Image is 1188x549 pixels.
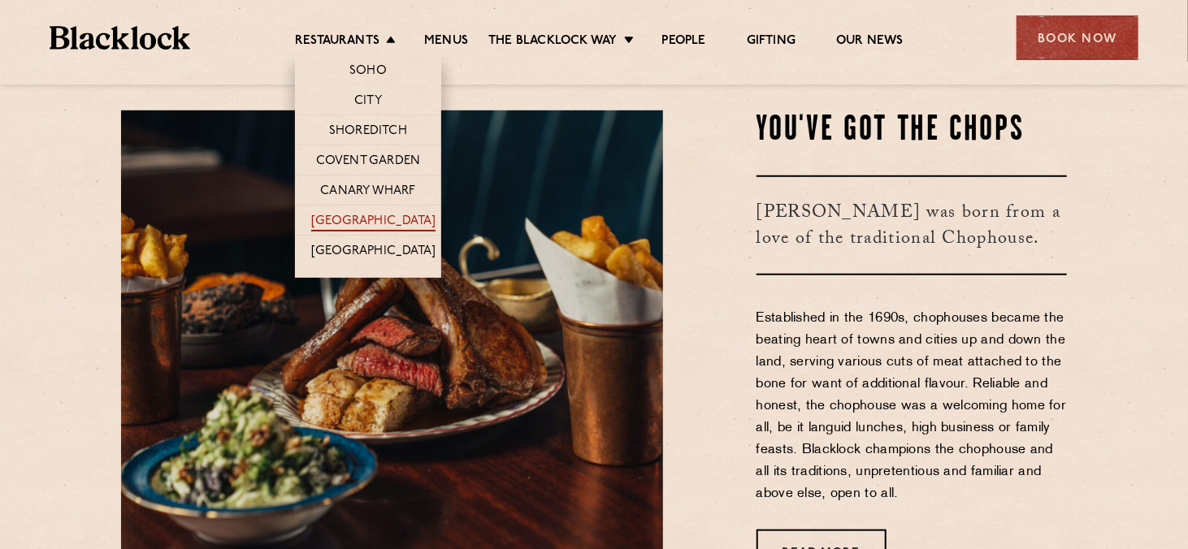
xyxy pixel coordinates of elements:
[316,153,421,171] a: Covent Garden
[836,33,904,51] a: Our News
[311,214,436,231] a: [GEOGRAPHIC_DATA]
[747,33,796,51] a: Gifting
[1017,15,1138,60] div: Book Now
[757,110,1068,151] h2: You've Got The Chops
[329,123,407,141] a: Shoreditch
[757,175,1068,275] h3: [PERSON_NAME] was born from a love of the traditional Chophouse.
[295,33,379,51] a: Restaurants
[488,33,617,51] a: The Blacklock Way
[354,93,382,111] a: City
[50,26,190,50] img: BL_Textured_Logo-footer-cropped.svg
[349,63,387,81] a: Soho
[311,244,436,262] a: [GEOGRAPHIC_DATA]
[757,308,1068,505] p: Established in the 1690s, chophouses became the beating heart of towns and cities up and down the...
[424,33,468,51] a: Menus
[320,184,415,201] a: Canary Wharf
[662,33,706,51] a: People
